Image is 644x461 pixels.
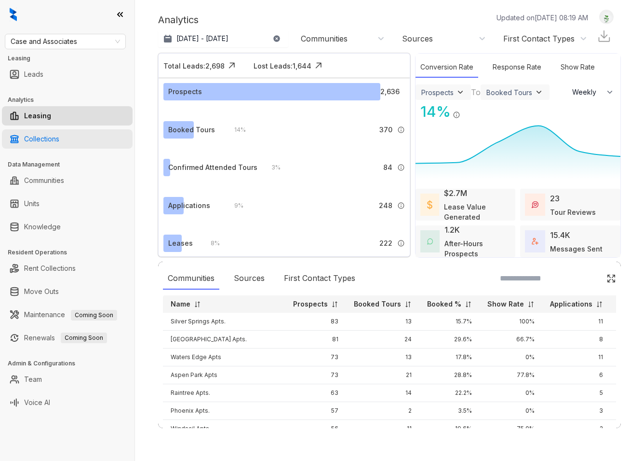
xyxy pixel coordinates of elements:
div: Show Rate [556,57,600,78]
td: 83 [285,313,346,331]
div: Booked Tours [168,125,215,135]
img: SearchIcon [586,274,594,282]
img: sorting [331,301,338,308]
div: First Contact Types [503,33,575,44]
span: 84 [383,162,392,173]
img: sorting [404,301,412,308]
div: 14 % [416,101,451,123]
td: 8 [542,331,611,349]
div: Confirmed Attended Tours [168,162,257,173]
a: Collections [24,129,59,149]
span: Case and Associates [11,34,120,49]
img: Info [453,111,460,119]
td: 22.2% [419,384,480,402]
a: Rent Collections [24,259,76,278]
td: 0% [480,384,542,402]
li: Leads [2,65,133,84]
div: Total Leads: 2,698 [163,61,225,71]
div: After-Hours Prospects [444,238,510,259]
a: Leads [24,65,43,84]
td: Raintree Apts. [163,384,285,402]
td: 0% [480,402,542,420]
div: 1.2K [444,224,460,236]
a: Voice AI [24,393,50,412]
div: Tour Reviews [550,207,596,217]
div: Communities [301,33,348,44]
td: 3.5% [419,402,480,420]
p: Prospects [293,299,328,309]
td: Waters Edge Apts [163,349,285,366]
a: Move Outs [24,282,59,301]
img: sorting [527,301,535,308]
div: $2.7M [444,187,467,199]
img: TourReviews [532,201,538,208]
div: 8 % [201,238,220,249]
div: Prospects [421,88,454,97]
li: Leasing [2,106,133,126]
td: 2 [542,420,611,438]
div: 14 % [225,125,246,135]
img: sorting [194,301,201,308]
td: Phoenix Apts. [163,402,285,420]
a: RenewalsComing Soon [24,328,107,348]
div: Lease Value Generated [444,202,510,222]
td: 14 [346,384,419,402]
div: Applications [168,200,210,211]
li: Maintenance [2,305,133,324]
h3: Resident Operations [8,248,134,257]
img: Click Icon [225,58,239,73]
p: Show Rate [487,299,524,309]
img: AfterHoursConversations [427,238,433,244]
td: 11 [346,420,419,438]
td: 17.8% [419,349,480,366]
div: To [471,86,481,98]
li: Move Outs [2,282,133,301]
a: Communities [24,171,64,190]
li: Units [2,194,133,213]
p: Booked % [427,299,461,309]
p: Booked Tours [354,299,401,309]
td: 63 [285,384,346,402]
span: 370 [379,125,392,135]
h3: Leasing [8,54,134,63]
td: 29.6% [419,331,480,349]
li: Knowledge [2,217,133,237]
div: Leases [168,238,193,249]
li: Communities [2,171,133,190]
td: 66.7% [480,331,542,349]
h3: Analytics [8,96,134,104]
td: 100% [480,313,542,331]
img: Click Icon [311,58,326,73]
img: UserAvatar [600,12,613,22]
td: 11 [542,349,611,366]
li: Renewals [2,328,133,348]
div: First Contact Types [279,267,360,290]
td: 21 [346,366,419,384]
img: sorting [465,301,472,308]
td: 73 [285,366,346,384]
td: [GEOGRAPHIC_DATA] Apts. [163,331,285,349]
div: Messages Sent [550,244,603,254]
td: 56 [285,420,346,438]
img: Info [397,126,405,134]
td: 6 [542,366,611,384]
img: sorting [596,301,603,308]
div: 15.4K [550,229,570,241]
img: Info [397,202,405,210]
td: 57 [285,402,346,420]
img: Info [397,164,405,171]
p: Applications [550,299,592,309]
div: 9 % [225,200,243,211]
div: Lost Leads: 1,644 [254,61,311,71]
img: Click Icon [606,274,616,283]
span: 248 [379,200,392,211]
div: 3 % [262,162,281,173]
img: TotalFum [532,238,538,245]
span: Weekly [572,87,602,97]
td: 0% [480,349,542,366]
img: Info [397,239,405,247]
button: Weekly [566,84,620,101]
td: 24 [346,331,419,349]
div: Booked Tours [486,88,532,97]
td: 2 [346,402,419,420]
